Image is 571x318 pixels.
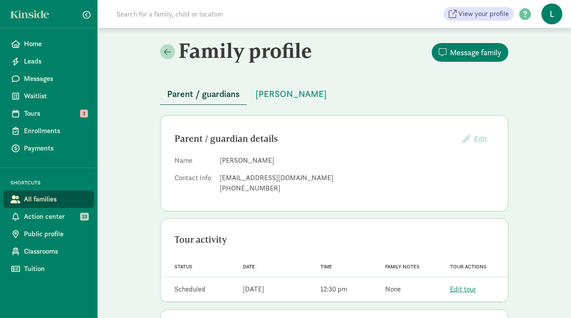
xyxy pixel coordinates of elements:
[24,264,87,274] span: Tuition
[24,143,87,154] span: Payments
[111,5,356,23] input: Search for a family, child or location
[80,110,88,117] span: 3
[432,43,508,62] button: Message family
[24,246,87,257] span: Classrooms
[24,211,87,222] span: Action center
[24,91,87,101] span: Waitlist
[175,233,494,247] div: Tour activity
[24,74,87,84] span: Messages
[24,126,87,136] span: Enrollments
[443,7,514,21] a: View your profile
[527,276,571,318] iframe: Chat Widget
[80,213,89,221] span: 33
[24,108,87,119] span: Tours
[175,132,456,146] div: Parent / guardian details
[24,56,87,67] span: Leads
[175,173,213,197] dt: Contact Info
[24,229,87,239] span: Public profile
[320,264,332,270] span: Time
[3,87,94,105] a: Waitlist
[24,39,87,49] span: Home
[243,264,255,270] span: Date
[3,35,94,53] a: Home
[243,284,264,295] div: [DATE]
[3,191,94,208] a: All families
[175,155,213,169] dt: Name
[175,264,192,270] span: Status
[220,173,494,183] div: [EMAIL_ADDRESS][DOMAIN_NAME]
[320,284,347,295] div: 12:30 pm
[249,84,334,104] button: [PERSON_NAME]
[450,264,487,270] span: Tour actions
[456,130,494,148] button: Edit
[167,87,240,101] span: Parent / guardians
[160,84,247,105] button: Parent / guardians
[24,194,87,204] span: All families
[255,87,327,101] span: [PERSON_NAME]
[458,9,509,19] span: View your profile
[450,285,476,294] a: Edit tour
[220,183,494,194] div: [PHONE_NUMBER]
[175,284,205,295] div: Scheduled
[541,3,562,24] span: L
[160,38,333,63] h2: Family profile
[3,140,94,157] a: Payments
[3,122,94,140] a: Enrollments
[3,260,94,278] a: Tuition
[385,264,420,270] span: Family notes
[220,155,494,166] dd: [PERSON_NAME]
[160,89,247,99] a: Parent / guardians
[3,105,94,122] a: Tours 3
[474,134,487,144] span: Edit
[450,47,501,58] span: Message family
[3,243,94,260] a: Classrooms
[3,70,94,87] a: Messages
[3,208,94,225] a: Action center 33
[249,89,334,99] a: [PERSON_NAME]
[3,53,94,70] a: Leads
[385,284,401,295] div: None
[3,225,94,243] a: Public profile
